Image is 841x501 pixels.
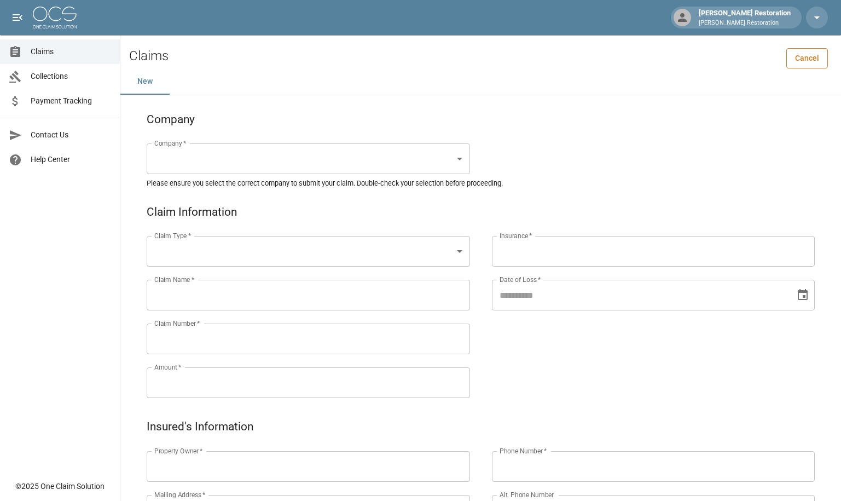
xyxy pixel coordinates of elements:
[7,7,28,28] button: open drawer
[120,68,841,95] div: dynamic tabs
[694,8,795,27] div: [PERSON_NAME] Restoration
[31,129,111,141] span: Contact Us
[699,19,791,28] p: [PERSON_NAME] Restoration
[154,319,200,328] label: Claim Number
[154,231,191,240] label: Claim Type
[154,490,205,499] label: Mailing Address
[500,446,547,456] label: Phone Number
[154,275,194,284] label: Claim Name
[500,490,554,499] label: Alt. Phone Number
[33,7,77,28] img: ocs-logo-white-transparent.png
[31,154,111,165] span: Help Center
[129,48,169,64] h2: Claims
[154,139,187,148] label: Company
[500,275,541,284] label: Date of Loss
[500,231,532,240] label: Insurance
[31,95,111,107] span: Payment Tracking
[147,178,815,188] h5: Please ensure you select the correct company to submit your claim. Double-check your selection be...
[154,362,182,372] label: Amount
[786,48,828,68] a: Cancel
[31,46,111,57] span: Claims
[154,446,203,456] label: Property Owner
[15,481,105,492] div: © 2025 One Claim Solution
[120,68,170,95] button: New
[31,71,111,82] span: Collections
[792,284,814,306] button: Choose date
